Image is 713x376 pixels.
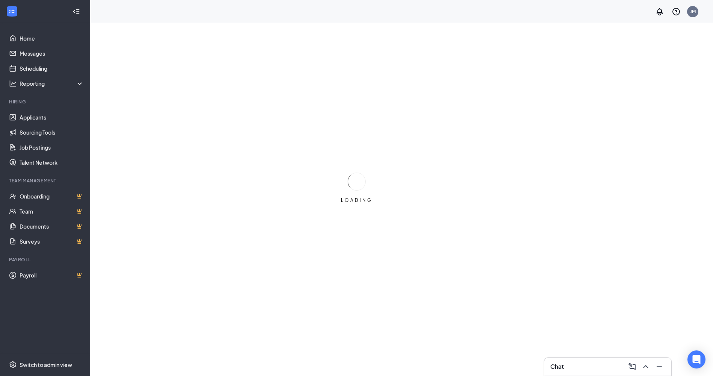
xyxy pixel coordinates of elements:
[9,361,17,368] svg: Settings
[655,7,664,16] svg: Notifications
[628,362,637,371] svg: ComposeMessage
[641,362,650,371] svg: ChevronUp
[338,197,375,203] div: LOADING
[20,268,84,283] a: PayrollCrown
[687,350,705,368] div: Open Intercom Messenger
[20,219,84,234] a: DocumentsCrown
[20,361,72,368] div: Switch to admin view
[20,31,84,46] a: Home
[20,204,84,219] a: TeamCrown
[20,234,84,249] a: SurveysCrown
[20,189,84,204] a: OnboardingCrown
[20,140,84,155] a: Job Postings
[550,362,564,371] h3: Chat
[9,99,82,105] div: Hiring
[9,256,82,263] div: Payroll
[20,155,84,170] a: Talent Network
[8,8,16,15] svg: WorkstreamLogo
[20,125,84,140] a: Sourcing Tools
[20,110,84,125] a: Applicants
[640,361,652,373] button: ChevronUp
[672,7,681,16] svg: QuestionInfo
[20,46,84,61] a: Messages
[626,361,638,373] button: ComposeMessage
[73,8,80,15] svg: Collapse
[653,361,665,373] button: Minimize
[690,8,696,15] div: JM
[9,177,82,184] div: Team Management
[9,80,17,87] svg: Analysis
[20,61,84,76] a: Scheduling
[20,80,84,87] div: Reporting
[655,362,664,371] svg: Minimize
